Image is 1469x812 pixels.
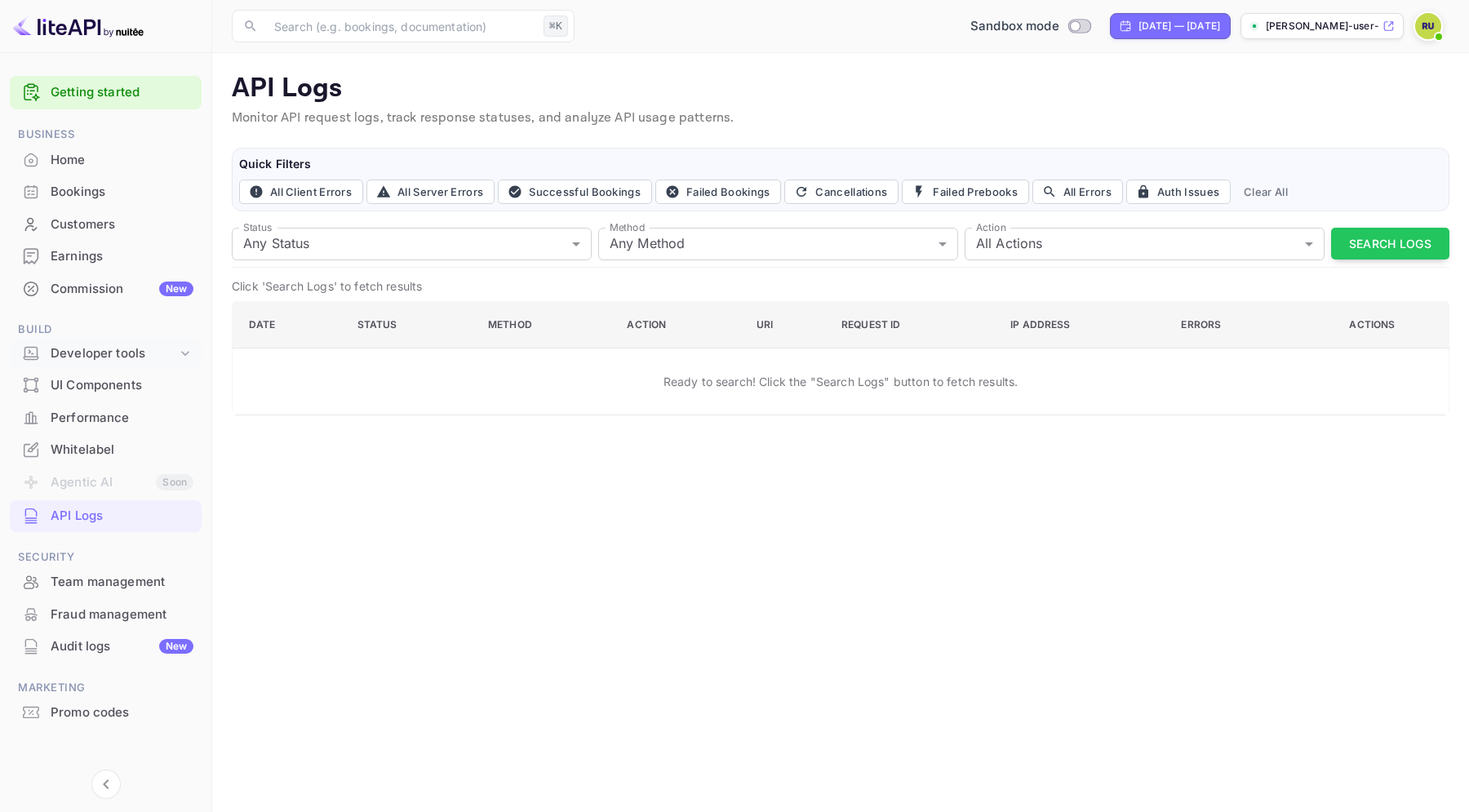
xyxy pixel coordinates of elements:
[965,228,1325,260] div: All Actions
[51,215,193,234] div: Customers
[51,280,193,299] div: Commission
[243,220,272,234] label: Status
[784,180,899,204] button: Cancellations
[10,500,202,530] a: API Logs
[10,241,202,273] div: Earnings
[1237,180,1294,204] button: Clear All
[10,679,202,697] span: Marketing
[51,344,177,363] div: Developer tools
[232,228,592,260] div: Any Status
[1331,228,1449,260] button: Search Logs
[1138,19,1220,33] div: [DATE] — [DATE]
[1168,301,1298,348] th: Errors
[159,282,193,296] div: New
[232,277,1449,295] p: Click 'Search Logs' to fetch results
[743,301,828,348] th: URI
[233,301,344,348] th: Date
[51,441,193,459] div: Whitelabel
[51,151,193,170] div: Home
[10,434,202,464] a: Whitelabel
[544,16,568,37] div: ⌘K
[10,241,202,271] a: Earnings
[51,606,193,624] div: Fraud management
[51,376,193,395] div: UI Components
[91,770,121,799] button: Collapse navigation
[498,180,652,204] button: Successful Bookings
[10,631,202,661] a: Audit logsNew
[1266,19,1379,33] p: [PERSON_NAME]-user-z2jhs.nuit...
[10,500,202,532] div: API Logs
[10,176,202,208] div: Bookings
[10,402,202,433] a: Performance
[1032,180,1123,204] button: All Errors
[264,10,537,42] input: Search (e.g. bookings, documentation)
[10,76,202,109] div: Getting started
[10,697,202,727] a: Promo codes
[10,144,202,175] a: Home
[232,109,1449,128] p: Monitor API request logs, track response statuses, and analyze API usage patterns.
[51,573,193,592] div: Team management
[10,126,202,144] span: Business
[10,599,202,629] a: Fraud management
[10,370,202,402] div: UI Components
[10,176,202,206] a: Bookings
[970,17,1059,36] span: Sandbox mode
[828,301,997,348] th: Request ID
[51,409,193,428] div: Performance
[10,697,202,729] div: Promo codes
[51,247,193,266] div: Earnings
[239,155,1442,173] h6: Quick Filters
[10,566,202,598] div: Team management
[10,434,202,466] div: Whitelabel
[964,17,1097,36] div: Switch to Production mode
[366,180,495,204] button: All Server Errors
[10,548,202,566] span: Security
[10,339,202,368] div: Developer tools
[51,183,193,202] div: Bookings
[10,321,202,339] span: Build
[976,220,1006,234] label: Action
[10,144,202,176] div: Home
[10,566,202,597] a: Team management
[475,301,614,348] th: Method
[610,220,645,234] label: Method
[598,228,958,260] div: Any Method
[10,209,202,239] a: Customers
[902,180,1029,204] button: Failed Prebooks
[239,180,363,204] button: All Client Errors
[51,703,193,722] div: Promo codes
[10,209,202,241] div: Customers
[344,301,475,348] th: Status
[997,301,1168,348] th: IP Address
[51,637,193,656] div: Audit logs
[51,507,193,526] div: API Logs
[10,273,202,305] div: CommissionNew
[1299,301,1449,348] th: Actions
[159,639,193,654] div: New
[663,373,1019,390] p: Ready to search! Click the "Search Logs" button to fetch results.
[232,73,1449,105] p: API Logs
[614,301,743,348] th: Action
[10,402,202,434] div: Performance
[10,631,202,663] div: Audit logsNew
[10,370,202,400] a: UI Components
[51,83,193,102] a: Getting started
[1126,180,1231,204] button: Auth Issues
[1415,13,1441,39] img: Robert User
[13,13,144,39] img: LiteAPI logo
[655,180,782,204] button: Failed Bookings
[10,273,202,304] a: CommissionNew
